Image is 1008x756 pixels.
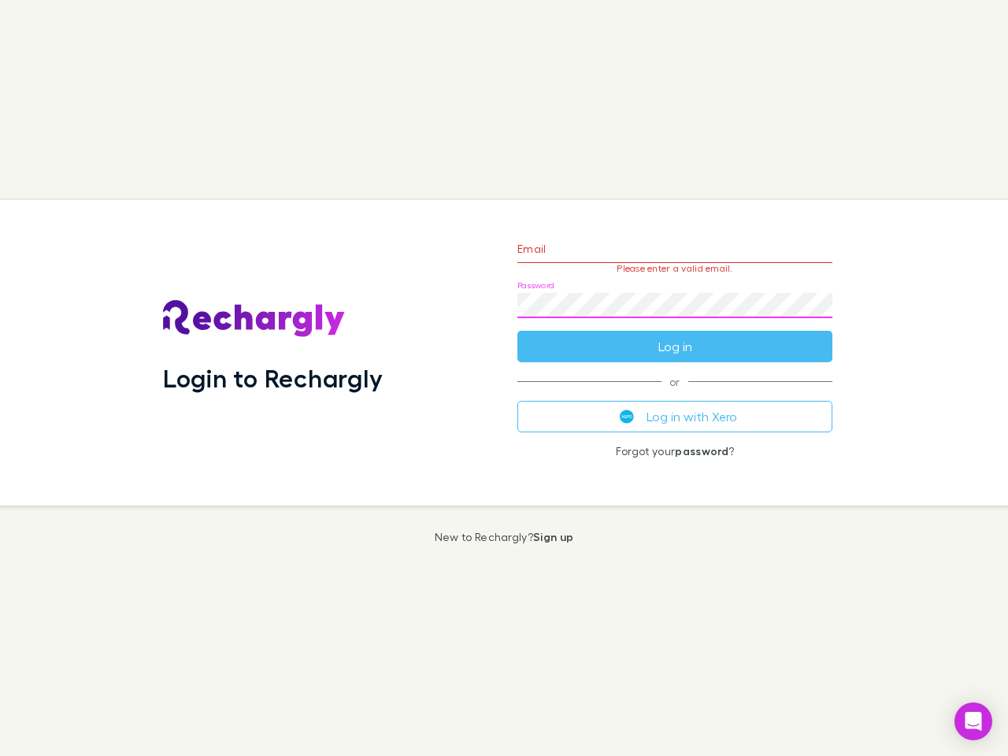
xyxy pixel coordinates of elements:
[533,530,573,543] a: Sign up
[517,445,832,458] p: Forgot your ?
[517,381,832,382] span: or
[675,444,728,458] a: password
[517,280,554,291] label: Password
[435,531,574,543] p: New to Rechargly?
[954,702,992,740] div: Open Intercom Messenger
[163,300,346,338] img: Rechargly's Logo
[517,331,832,362] button: Log in
[517,401,832,432] button: Log in with Xero
[620,409,634,424] img: Xero's logo
[517,263,832,274] p: Please enter a valid email.
[163,363,383,393] h1: Login to Rechargly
